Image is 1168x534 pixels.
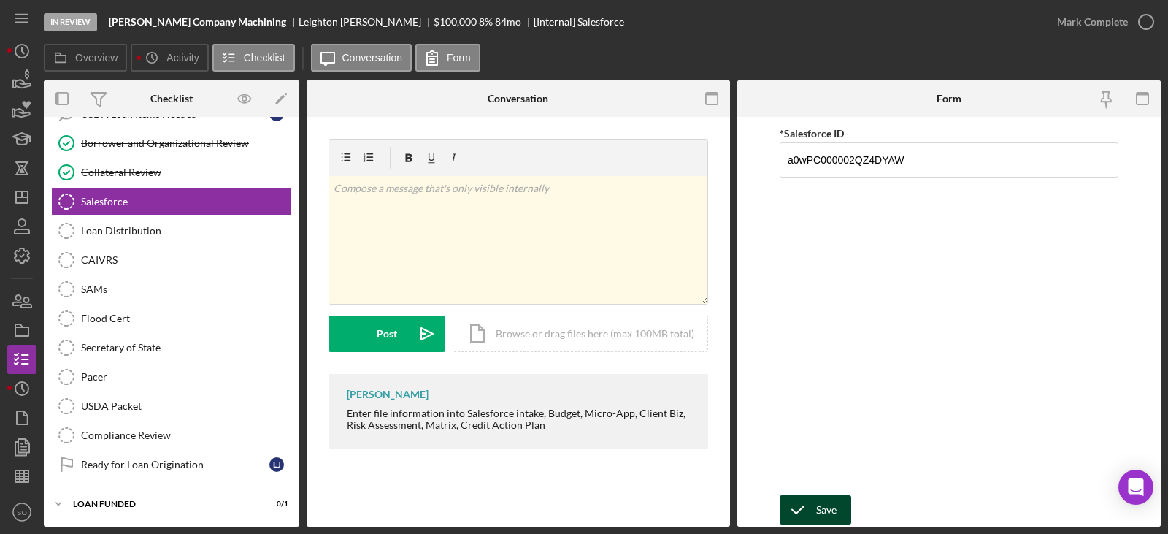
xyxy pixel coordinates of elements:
span: $100,000 [434,15,477,28]
div: USDA Packet [81,400,291,412]
label: *Salesforce ID [780,127,844,140]
label: Checklist [244,52,285,64]
div: LOAN FUNDED [73,500,252,508]
div: CAIVRS [81,254,291,266]
div: Enter file information into Salesforce intake, Budget, Micro-App, Client Biz, Risk Assessment, Ma... [347,408,693,431]
div: Conversation [488,93,548,104]
button: Form [415,44,480,72]
a: Pacer [51,362,292,392]
a: Salesforce [51,187,292,216]
button: Checklist [212,44,295,72]
button: Overview [44,44,127,72]
label: Conversation [342,52,403,64]
button: Post [328,316,445,352]
div: [PERSON_NAME] [347,389,429,400]
button: Activity [131,44,208,72]
a: CAIVRS [51,245,292,275]
text: SO [17,508,27,516]
div: Compliance Review [81,430,291,441]
label: Form [447,52,471,64]
button: Mark Complete [1042,7,1161,37]
a: Collateral Review [51,158,292,187]
div: SAMs [81,283,291,295]
div: Form [937,93,961,104]
a: Flood Cert [51,304,292,333]
div: Open Intercom Messenger [1118,470,1153,505]
a: Ready for Loan OriginationLJ [51,450,292,479]
div: Save [816,495,837,525]
div: Loan Distribution [81,225,291,237]
div: Secretary of State [81,342,291,354]
div: [Internal] Salesforce [534,16,624,28]
div: Ready for Loan Origination [81,459,269,470]
div: Leighton [PERSON_NAME] [299,16,434,28]
div: Checklist [150,93,193,104]
a: Borrower and Organizational Review [51,129,292,158]
div: Salesforce [81,196,291,207]
label: Activity [166,52,199,64]
div: Flood Cert [81,313,291,324]
div: In Review [44,13,97,31]
a: Loan Distribution [51,216,292,245]
button: Save [780,495,851,525]
div: 0 / 1 [262,500,288,508]
button: SO [7,497,36,527]
div: 8 % [479,16,493,28]
div: Post [377,316,397,352]
div: 84 mo [495,16,521,28]
div: Collateral Review [81,167,291,178]
a: Compliance Review [51,421,292,450]
b: [PERSON_NAME] Company Machining [109,16,286,28]
label: Overview [75,52,118,64]
a: SAMs [51,275,292,304]
div: Borrower and Organizational Review [81,137,291,149]
a: Secretary of State [51,333,292,362]
div: Mark Complete [1057,7,1128,37]
div: Pacer [81,371,291,383]
a: USDA Packet [51,392,292,421]
div: L J [269,457,284,472]
button: Conversation [311,44,412,72]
